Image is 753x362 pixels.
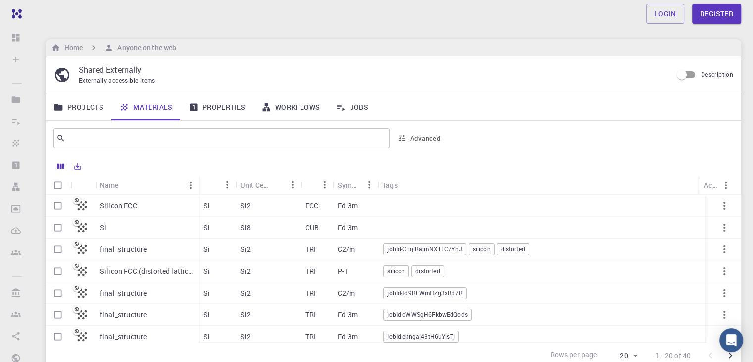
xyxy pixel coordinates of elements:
a: Register [692,4,741,24]
span: jobId-cWWSqH6FkbwEdQods [384,310,471,319]
p: Shared Externally [79,64,664,76]
div: Name [100,176,119,195]
p: FCC [305,201,318,211]
span: distorted [497,245,528,253]
p: final_structure [100,332,147,342]
a: Projects [46,94,111,120]
span: jobId-ekngai43tH6uYisTj [384,332,458,341]
div: Open Intercom Messenger [719,328,743,352]
p: Fd-3m [338,310,358,320]
button: Export [69,158,86,174]
p: final_structure [100,310,147,320]
p: P-1 [338,266,348,276]
p: Fd-3m [338,223,358,233]
p: Si [203,332,210,342]
button: Menu [718,178,734,193]
button: Menu [183,178,199,193]
p: Si2 [240,266,251,276]
span: distorted [412,267,443,275]
a: Properties [181,94,253,120]
button: Menu [361,177,377,193]
p: Si [203,201,210,211]
div: Name [95,176,199,195]
p: Fd-3m [338,332,358,342]
div: Tags [382,176,398,195]
p: Si2 [240,244,251,254]
p: Si [203,266,210,276]
button: Menu [693,177,709,193]
p: CUB [305,223,319,233]
p: C2/m [338,244,355,254]
p: final_structure [100,244,147,254]
p: Si [100,223,106,233]
h6: Anyone on the web [113,42,176,53]
div: Actions [704,176,718,195]
a: Materials [111,94,181,120]
p: TRI [305,266,316,276]
div: Icon [70,176,95,195]
div: Lattice [301,176,333,195]
span: silicon [384,267,408,275]
p: Si2 [240,332,251,342]
p: Si2 [240,201,251,211]
p: Fd-3m [338,201,358,211]
div: Tags [377,176,709,195]
h6: Home [60,42,83,53]
p: Si2 [240,310,251,320]
button: Sort [398,177,413,193]
div: Symmetry [338,176,361,195]
p: TRI [305,332,316,342]
span: silicon [469,245,494,253]
p: TRI [305,288,316,298]
img: logo [8,9,22,19]
button: Menu [317,177,333,193]
button: Sort [269,177,285,193]
span: jobId-CTqiRaimNXTLC7YhJ [384,245,465,253]
a: Workflows [253,94,328,120]
p: Si [203,244,210,254]
span: Description [701,70,733,78]
p: Silicon FCC (distorted lattice) [100,266,194,276]
p: final_structure [100,288,147,298]
button: Menu [219,177,235,193]
p: C2/m [338,288,355,298]
p: Si8 [240,223,251,233]
p: TRI [305,244,316,254]
div: Actions [699,176,734,195]
span: Externally accessible items [79,76,155,84]
button: Sort [203,177,219,193]
p: Si [203,310,210,320]
div: Unit Cell Formula [235,176,301,195]
button: Columns [52,158,69,174]
div: Unit Cell Formula [240,176,269,195]
p: Rows per page: [550,350,599,361]
p: Si2 [240,288,251,298]
button: Sort [119,178,135,193]
div: Formula [199,176,235,195]
p: 1–20 of 40 [656,351,691,361]
button: Menu [285,177,301,193]
button: Advanced [394,130,445,146]
span: jobId-td9REWmffZg3xBd7R [384,289,466,297]
p: Si [203,223,210,233]
nav: breadcrumb [50,42,178,53]
a: Login [646,4,684,24]
a: Jobs [328,94,376,120]
p: TRI [305,310,316,320]
p: Si [203,288,210,298]
div: Symmetry [333,176,377,195]
p: Silicon FCC [100,201,137,211]
button: Sort [305,177,321,193]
